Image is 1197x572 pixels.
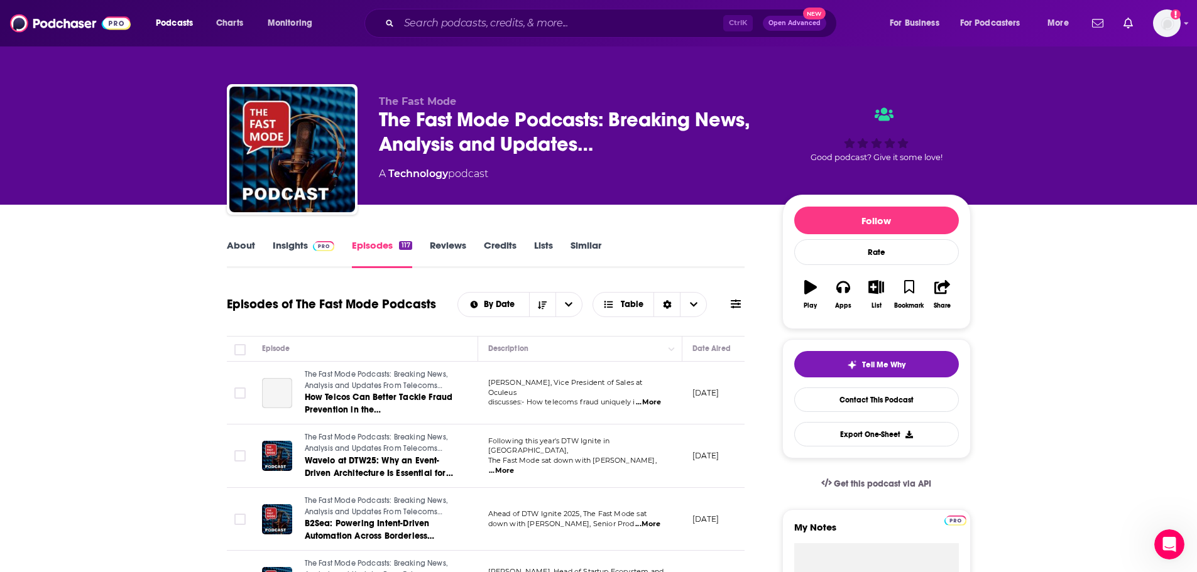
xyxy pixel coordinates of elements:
[636,397,661,407] span: ...More
[379,95,456,107] span: The Fast Mode
[488,378,643,397] span: [PERSON_NAME], Vice President of Sales at Oculeus
[488,509,647,518] span: Ahead of DTW Ignite 2025, The Fast Mode sat
[944,514,966,526] a: Pro website
[804,302,817,310] div: Play
[794,521,959,543] label: My Notes
[262,341,290,356] div: Episode
[489,466,514,476] span: ...More
[664,342,679,357] button: Column Actions
[305,370,449,401] span: The Fast Mode Podcasts: Breaking News, Analysis and Updates From Telecoms Industry
[229,87,355,212] img: The Fast Mode Podcasts: Breaking News, Analysis and Updates From Telecoms Industry
[305,455,456,480] a: Wavelo at DTW25: Why an Event-Driven Architecture Is Essential for AI
[488,341,528,356] div: Description
[268,14,312,32] span: Monitoring
[847,360,857,370] img: tell me why sparkle
[881,13,955,33] button: open menu
[234,450,246,461] span: Toggle select row
[305,433,449,463] span: The Fast Mode Podcasts: Breaking News, Analysis and Updates From Telecoms Industry
[10,11,131,35] a: Podchaser - Follow, Share and Rate Podcasts
[305,432,456,454] a: The Fast Mode Podcasts: Breaking News, Analysis and Updates From Telecoms Industry
[692,514,719,524] p: [DATE]
[1118,13,1138,34] a: Show notifications dropdown
[457,292,582,317] h2: Choose List sort
[234,514,246,525] span: Toggle select row
[484,300,519,309] span: By Date
[934,302,951,310] div: Share
[723,15,753,31] span: Ctrl K
[944,515,966,526] img: Podchaser Pro
[794,272,827,317] button: Play
[960,14,1020,32] span: For Podcasters
[484,239,517,268] a: Credits
[379,166,488,181] div: A podcast
[794,422,959,446] button: Export One-Sheet
[692,450,719,461] p: [DATE]
[305,517,456,542] a: B2Sea: Powering Intent-Driven Automation Across Borderless Converged Access
[259,13,329,33] button: open menu
[1039,13,1085,33] button: open menu
[488,456,657,465] span: The Fast Mode sat down with [PERSON_NAME],
[488,436,610,455] span: Following this year's DTW Ignite in [GEOGRAPHIC_DATA],
[227,296,436,312] h1: Episodes of The Fast Mode Podcasts
[305,495,456,517] a: The Fast Mode Podcasts: Breaking News, Analysis and Updates From Telecoms Industry
[305,369,456,391] a: The Fast Mode Podcasts: Breaking News, Analysis and Updates From Telecoms Industry
[794,387,959,412] a: Contact This Podcast
[692,341,731,356] div: Date Aired
[862,360,905,370] span: Tell Me Why
[305,455,453,491] span: Wavelo at DTW25: Why an Event-Driven Architecture Is Essential for AI
[890,14,939,32] span: For Business
[234,387,246,399] span: Toggle select row
[534,239,553,268] a: Lists
[147,13,209,33] button: open menu
[1153,9,1181,37] img: User Profile
[794,207,959,234] button: Follow
[305,391,456,416] a: How Telcos Can Better Tackle Fraud Prevention in the [GEOGRAPHIC_DATA]
[635,519,660,529] span: ...More
[352,239,412,268] a: Episodes117
[621,300,643,309] span: Table
[1171,9,1181,19] svg: Add a profile image
[782,95,971,173] div: Good podcast? Give it some love!
[893,272,926,317] button: Bookmark
[803,8,826,19] span: New
[768,20,821,26] span: Open Advanced
[555,293,582,316] button: open menu
[811,153,943,162] span: Good podcast? Give it some love!
[156,14,193,32] span: Podcasts
[208,13,251,33] a: Charts
[794,239,959,265] div: Rate
[305,518,435,554] span: B2Sea: Powering Intent-Driven Automation Across Borderless Converged Access
[305,496,449,527] span: The Fast Mode Podcasts: Breaking News, Analysis and Updates From Telecoms Industry
[1153,9,1181,37] span: Logged in as RobinBectel
[488,519,635,528] span: down with [PERSON_NAME], Senior Prod
[763,16,826,31] button: Open AdvancedNew
[1154,529,1184,559] iframe: Intercom live chat
[376,9,849,38] div: Search podcasts, credits, & more...
[313,241,335,251] img: Podchaser Pro
[1047,14,1069,32] span: More
[872,302,882,310] div: List
[860,272,892,317] button: List
[1087,13,1108,34] a: Show notifications dropdown
[430,239,466,268] a: Reviews
[926,272,958,317] button: Share
[653,293,680,316] div: Sort Direction
[388,168,448,180] a: Technology
[834,478,931,489] span: Get this podcast via API
[894,302,924,310] div: Bookmark
[811,468,942,499] a: Get this podcast via API
[399,13,723,33] input: Search podcasts, credits, & more...
[571,239,601,268] a: Similar
[227,239,255,268] a: About
[835,302,851,310] div: Apps
[593,292,708,317] button: Choose View
[216,14,243,32] span: Charts
[692,387,719,398] p: [DATE]
[488,397,635,406] span: discusses:- How telecoms fraud uniquely i
[794,351,959,377] button: tell me why sparkleTell Me Why
[273,239,335,268] a: InsightsPodchaser Pro
[399,241,412,250] div: 117
[1153,9,1181,37] button: Show profile menu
